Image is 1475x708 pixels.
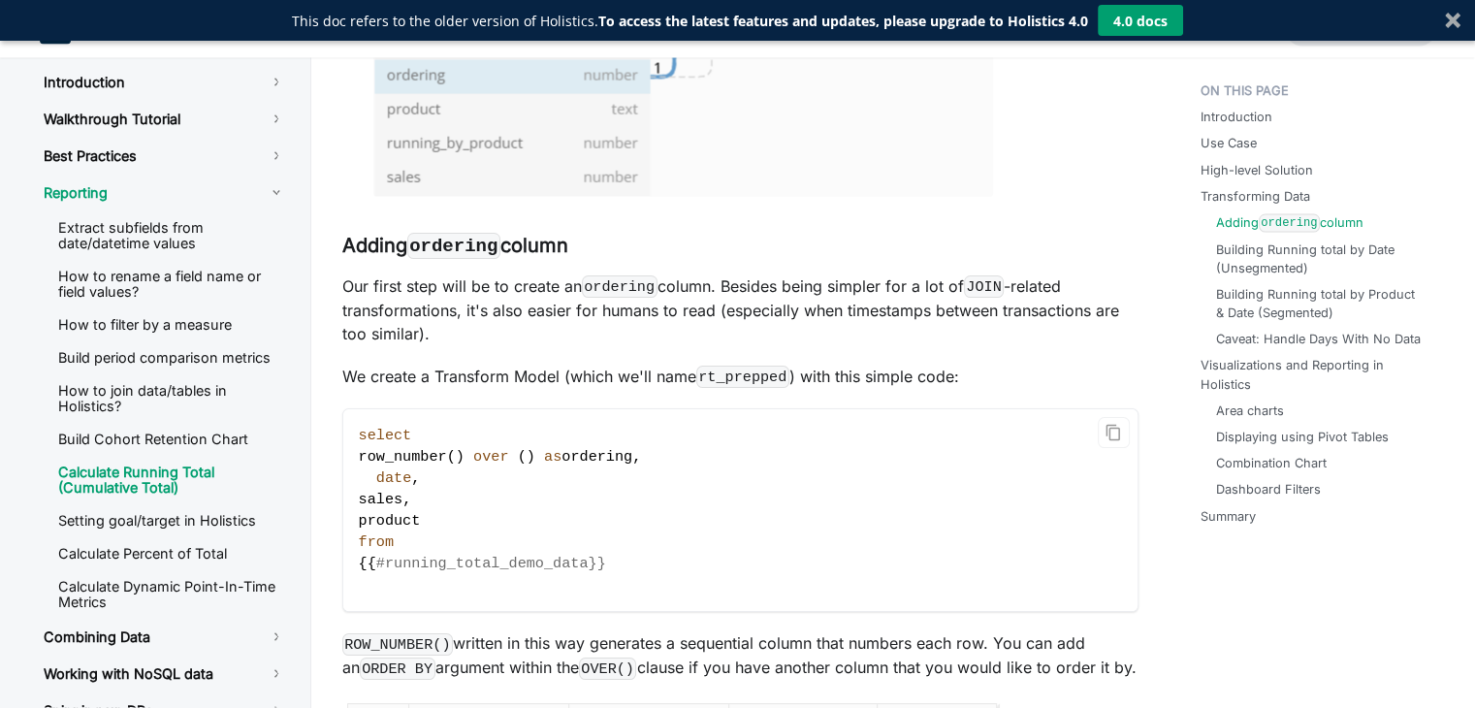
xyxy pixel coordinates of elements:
a: Introduction [28,66,302,99]
a: Best Practices [28,140,302,173]
strong: To access the latest features and updates, please upgrade to Holistics 4.0 [598,12,1088,30]
a: How to rename a field name or field values? [43,262,302,306]
span: from [359,533,394,551]
span: #running_total_demo_data}} [376,555,606,572]
span: ( [518,448,527,466]
code: ordering [407,233,500,259]
code: ORDER BY [360,658,435,680]
span: row_number [359,448,447,466]
a: How to join data/tables in Holistics? [43,376,302,421]
a: Calculate Percent of Total [43,539,302,568]
a: How to filter by a measure [43,310,302,339]
a: Building Running total by Date (Unsegmented) [1216,241,1425,277]
a: Use Case [1201,134,1257,152]
div: This doc refers to the older version of Holistics.To access the latest features and updates, plea... [292,11,1088,31]
button: 4.0 docs [1098,5,1183,36]
span: date [376,469,411,487]
a: Summary [1201,507,1256,526]
a: Caveat: Handle Days With No Data [1216,330,1421,348]
a: Dashboard Filters [1216,480,1321,499]
a: HolisticsHolistics Docs (3.0) [40,14,224,45]
a: High-level Solution [1201,161,1313,179]
a: Addingorderingcolumn [1216,213,1364,233]
span: ) [527,448,535,466]
code: ordering [582,275,657,298]
a: Calculate Running Total (Cumulative Total) [43,458,302,502]
a: Walkthrough Tutorial [28,103,302,136]
button: Copy code to clipboard [1098,417,1130,449]
span: sales [359,491,403,508]
a: Building Running total by Product & Date (Segmented) [1216,285,1425,322]
a: Visualizations and Reporting in Holistics [1201,356,1432,393]
a: Combination Chart [1216,454,1327,472]
span: , [402,491,411,508]
span: ordering [561,448,632,466]
nav: Docs sidebar [20,58,311,708]
a: Working with NoSQL data [28,658,302,691]
code: ROW_NUMBER() [342,633,454,656]
p: written in this way generates a sequential column that numbers each row. You can add an argument ... [342,631,1138,680]
a: Build period comparison metrics [43,343,302,372]
a: Extract subfields from date/datetime values [43,213,302,258]
a: Area charts [1216,402,1284,420]
a: Displaying using Pivot Tables [1216,428,1389,446]
span: ( [447,448,456,466]
h3: Adding column [342,234,1138,258]
span: {{ [359,555,376,572]
span: as [544,448,561,466]
code: rt_prepped [696,366,789,388]
p: This doc refers to the older version of Holistics. [292,11,1088,31]
a: Setting goal/target in Holistics [43,506,302,535]
span: , [632,448,641,466]
code: ordering [1259,214,1321,233]
span: product [359,512,421,530]
p: We create a Transform Model (which we'll name ) with this simple code: [342,365,1138,389]
a: Transforming Data [1201,187,1310,206]
span: select [359,427,412,444]
code: JOIN [964,275,1005,298]
p: Our first step will be to create an column. Besides being simpler for a lot of -related transform... [342,274,1138,345]
a: Reporting [28,177,302,209]
span: ) [456,448,465,466]
span: , [411,469,420,487]
a: Introduction [1201,108,1272,126]
a: Calculate Dynamic Point-In-Time Metrics [43,572,302,617]
code: OVER() [579,658,637,680]
span: over [473,448,508,466]
a: Build Cohort Retention Chart [43,425,302,454]
a: Combining Data [28,621,302,654]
